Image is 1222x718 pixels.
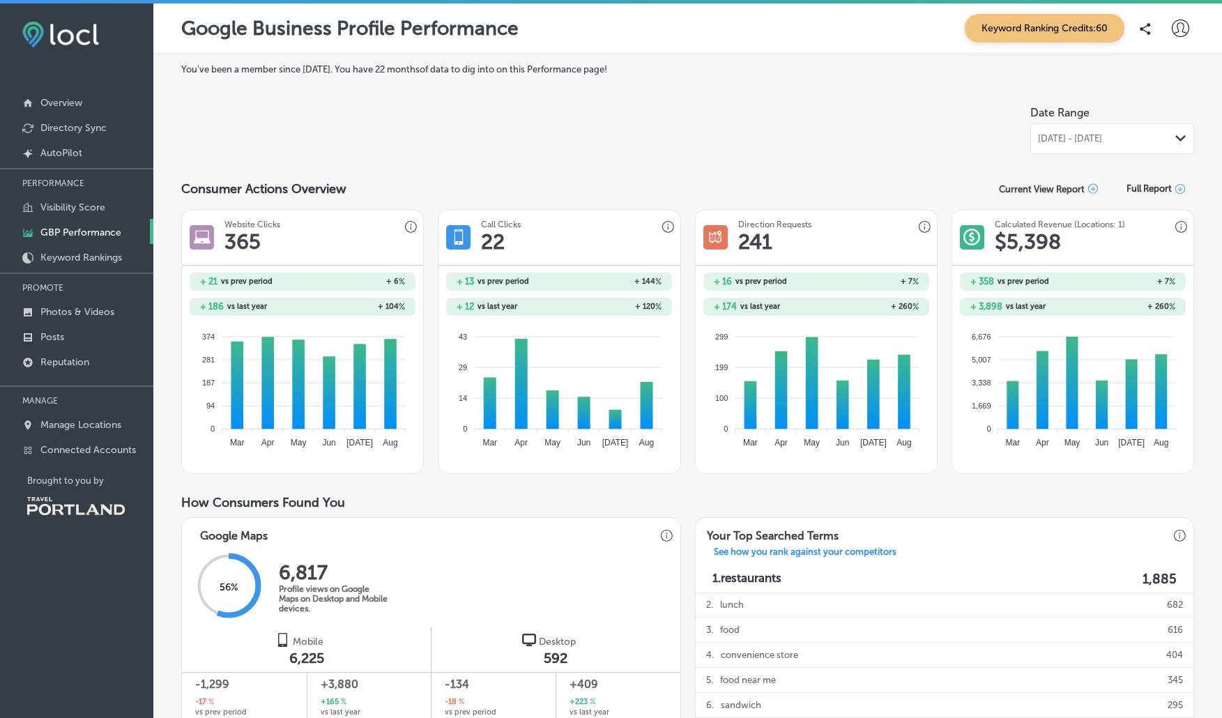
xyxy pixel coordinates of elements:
tspan: Jun [836,438,849,448]
p: Connected Accounts [40,444,136,456]
p: Brought to you by [27,475,153,486]
h2: +165 [321,696,346,708]
p: convenience store [721,643,798,667]
span: vs last year [1006,303,1046,310]
tspan: May [804,438,820,448]
span: vs prev period [445,708,496,716]
h2: +223 [570,696,595,708]
tspan: Apr [1036,438,1049,448]
tspan: 199 [715,363,728,372]
span: % [588,696,595,708]
tspan: May [545,438,561,448]
h2: + 16 [714,276,732,287]
p: 345 [1168,668,1183,692]
tspan: 281 [202,356,215,364]
p: GBP Performance [40,227,121,238]
tspan: Aug [896,438,911,448]
p: food [720,618,740,642]
tspan: 43 [459,332,467,340]
h3: Website Clicks [224,220,280,229]
tspan: [DATE] [1118,438,1145,448]
span: vs last year [570,708,609,716]
tspan: 6,676 [972,332,991,340]
tspan: 94 [206,402,215,410]
p: food near me [720,668,776,692]
h2: + 174 [714,301,737,312]
span: +409 [570,676,666,693]
span: Full Report [1126,183,1172,194]
tspan: Aug [1154,438,1168,448]
span: vs prev period [478,277,529,285]
span: % [912,302,919,312]
img: fda3e92497d09a02dc62c9cd864e3231.png [22,22,99,47]
span: Keyword Ranking Credits: 60 [965,14,1124,43]
tspan: 1,669 [972,402,991,410]
h2: + 3,898 [970,301,1002,312]
span: % [912,277,919,287]
span: % [457,696,464,708]
tspan: Apr [261,438,275,448]
p: AutoPilot [40,147,82,159]
tspan: Jun [1095,438,1108,448]
tspan: Aug [639,438,654,448]
h3: Google Maps [189,518,279,547]
label: Date Range [1030,106,1090,119]
tspan: Jun [323,438,336,448]
tspan: Mar [483,438,498,448]
span: vs last year [478,303,517,310]
tspan: Mar [743,438,758,448]
p: Current View Report [999,184,1085,194]
p: 682 [1167,593,1183,617]
span: % [339,696,346,708]
span: 56 % [220,581,238,593]
p: 2 . [706,593,713,617]
span: % [655,277,662,287]
h2: + 13 [457,276,474,287]
a: See how you rank against your competitors [703,547,908,561]
h3: Your Top Searched Terms [696,518,850,547]
p: Overview [40,97,82,109]
span: % [206,696,214,708]
tspan: 0 [211,425,215,433]
p: Google Business Profile Performance [181,17,519,40]
p: lunch [720,593,744,617]
p: sandwich [721,693,761,717]
h1: 365 [224,229,261,254]
h2: + 21 [200,276,217,287]
p: Manage Locations [40,419,121,431]
img: logo [276,633,290,647]
p: Visibility Score [40,201,105,213]
tspan: Apr [515,438,528,448]
h2: + 12 [457,301,474,312]
p: 5 . [706,668,713,692]
h2: + 104 [303,302,405,312]
span: +3,880 [321,676,418,693]
h2: + 120 [559,302,662,312]
tspan: 0 [986,425,991,433]
span: % [1169,277,1175,287]
h2: + 144 [559,277,662,287]
tspan: Apr [774,438,788,448]
span: % [655,302,662,312]
img: logo [522,633,536,647]
span: vs prev period [998,277,1049,285]
span: Consumer Actions Overview [181,181,346,197]
p: Profile views on Google Maps on Desktop and Mobile devices. [279,584,390,613]
p: Posts [40,331,64,343]
span: Mobile [293,636,323,648]
tspan: 299 [715,332,728,340]
span: How Consumers Found You [181,495,345,510]
tspan: Aug [383,438,398,448]
p: 3 . [706,618,713,642]
tspan: Mar [230,438,245,448]
tspan: 187 [202,379,215,387]
span: % [1169,302,1175,312]
span: vs prev period [735,277,787,285]
h2: + 7 [1073,277,1175,287]
h1: 241 [738,229,772,254]
span: -134 [445,676,542,693]
span: 6,225 [289,650,324,666]
span: -1,299 [195,676,293,693]
p: 4 . [706,643,714,667]
span: [DATE] - [DATE] [1038,133,1102,144]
